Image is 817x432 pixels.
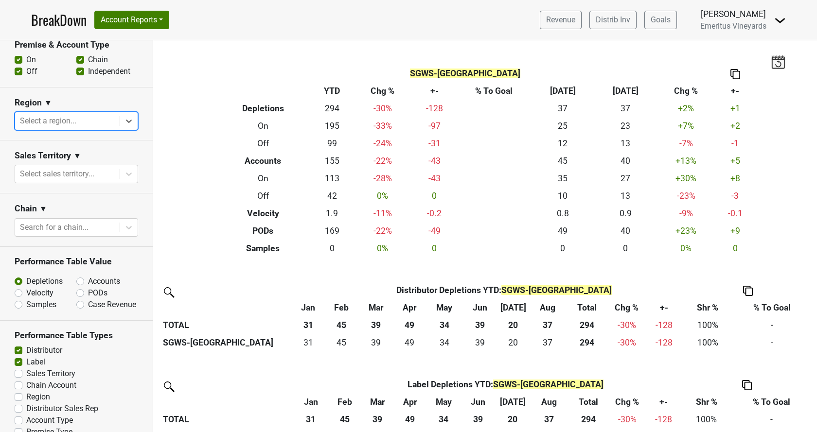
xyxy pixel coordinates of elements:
td: - [732,334,813,351]
span: ▼ [39,203,47,215]
th: Apr: activate to sort column ascending [394,393,425,411]
td: 0 [594,240,657,257]
td: 99 [311,135,354,152]
td: -0.1 [715,205,755,222]
div: 39 [360,336,391,349]
img: filter [160,284,176,299]
th: Shr %: activate to sort column ascending [682,393,730,411]
td: -128 [645,411,682,428]
th: Mar: activate to sort column ascending [358,299,393,316]
td: 13 [594,187,657,205]
td: 195 [311,117,354,135]
th: Jun: activate to sort column ascending [463,299,497,316]
th: &nbsp;: activate to sort column ascending [160,393,292,411]
div: [PERSON_NAME] [700,8,766,20]
td: 0 [532,240,594,257]
td: +8 [715,170,755,187]
td: +23 % [657,222,715,240]
th: 39 [462,411,495,428]
button: Account Reports [94,11,169,29]
th: Samples [215,240,311,257]
th: TOTAL [160,411,292,428]
h3: Sales Territory [15,151,71,161]
th: Off [215,135,311,152]
div: 45 [327,336,356,349]
td: -3 [715,187,755,205]
span: ▼ [73,150,81,162]
label: Depletions [26,276,63,287]
td: - [732,316,813,334]
h3: Chain [15,204,37,214]
th: +- [412,82,457,100]
td: -11 % [354,205,412,222]
th: 294.090 [566,334,609,351]
td: 37.418 [530,334,566,351]
img: Dropdown Menu [774,15,786,26]
td: 10 [532,187,594,205]
th: Jul: activate to sort column ascending [497,299,530,316]
th: Apr: activate to sort column ascending [393,299,426,316]
label: Accounts [88,276,120,287]
h3: Performance Table Value [15,257,138,267]
div: 31 [294,336,322,349]
td: +30 % [657,170,715,187]
td: -43 [412,170,457,187]
td: 45 [532,152,594,170]
td: -23 % [657,187,715,205]
label: PODs [88,287,107,299]
td: 45.252 [325,334,358,351]
td: -0.2 [412,205,457,222]
label: Independent [88,66,130,77]
td: -97 [412,117,457,135]
td: 30.667 [292,334,325,351]
td: 12 [532,135,594,152]
a: BreakDown [31,10,87,30]
th: [DATE] [594,82,657,100]
th: 20 [494,411,531,428]
td: 42 [311,187,354,205]
a: Distrib Inv [589,11,637,29]
th: Total: activate to sort column ascending [566,299,609,316]
label: Off [26,66,37,77]
td: +2 [715,117,755,135]
div: 294 [568,336,606,349]
td: 35 [532,170,594,187]
th: SGWS-[GEOGRAPHIC_DATA] [160,334,292,351]
th: % To Goal [457,82,532,100]
th: 49 [394,411,425,428]
td: 48.584 [393,334,426,351]
label: Region [26,391,50,403]
th: 34 [425,411,462,428]
th: May: activate to sort column ascending [426,299,463,316]
label: Case Revenue [88,299,136,311]
label: Sales Territory [26,368,75,380]
td: 37 [594,100,657,117]
th: 34 [426,316,463,334]
td: 25 [532,117,594,135]
th: Total: activate to sort column ascending [568,393,609,411]
td: 113 [311,170,354,187]
label: Velocity [26,287,53,299]
th: Aug: activate to sort column ascending [530,299,566,316]
span: SGWS-[GEOGRAPHIC_DATA] [501,285,612,295]
th: PODs [215,222,311,240]
th: 39 [358,316,393,334]
th: +-: activate to sort column ascending [645,393,682,411]
td: -1 [715,135,755,152]
img: Copy to clipboard [730,69,740,79]
td: -30 % [354,100,412,117]
th: 31 [292,316,325,334]
th: 45 [329,411,360,428]
th: &nbsp;: activate to sort column ascending [160,299,292,316]
th: Jan: activate to sort column ascending [292,393,329,411]
th: 20 [497,316,530,334]
th: Mar: activate to sort column ascending [360,393,394,411]
td: 23 [594,117,657,135]
span: Emeritus Vineyards [700,21,766,31]
td: 0 % [354,187,412,205]
th: 31 [292,411,329,428]
th: % To Goal: activate to sort column ascending [731,393,812,411]
label: Distributor Sales Rep [26,403,98,415]
h3: Region [15,98,42,108]
td: 0 % [354,240,412,257]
